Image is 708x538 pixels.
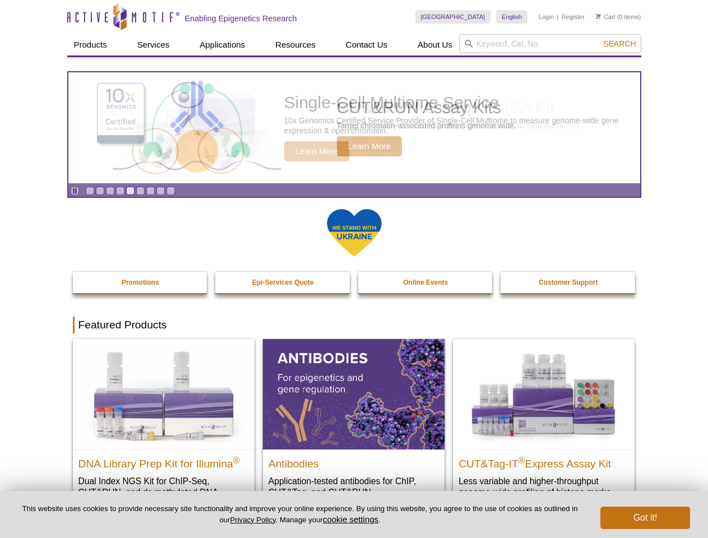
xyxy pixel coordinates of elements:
[269,34,322,55] a: Resources
[263,339,445,449] img: All Antibodies
[459,475,629,498] p: Less variable and higher-throughput genome-wide profiling of histone marks​.
[146,187,155,195] a: Go to slide 7
[73,317,636,333] h2: Featured Products
[233,455,240,465] sup: ®
[126,187,135,195] a: Go to slide 5
[596,13,601,19] img: Your Cart
[73,272,209,293] a: Promotions
[215,272,351,293] a: Epi-Services Quote
[116,187,124,195] a: Go to slide 4
[337,136,402,156] span: Learn More
[86,187,94,195] a: Go to slide 1
[496,10,527,24] a: English
[453,339,635,449] img: CUT&Tag-IT® Express Assay Kit
[600,39,639,49] button: Search
[358,272,494,293] a: Online Events
[185,13,297,24] h2: Enabling Epigenetics Research
[600,507,690,529] button: Got it!
[596,10,641,24] li: (0 items)
[562,13,585,21] a: Register
[193,34,252,55] a: Applications
[337,120,581,131] p: Pre-loaded ready-to-use Tn5 transposomes and ATAC-Seq Buffer Set.
[122,279,159,286] strong: Promotions
[596,13,616,21] a: Cart
[539,279,598,286] strong: Customer Support
[337,99,581,116] h2: 96-well ATAC-Seq
[68,72,640,183] a: Active Motif Kit photo 96-well ATAC-Seq Pre-loaded ready-to-use Tn5 transposomes and ATAC-Seq Buf...
[18,504,582,525] p: This website uses cookies to provide necessary site functionality and improve your online experie...
[339,34,394,55] a: Contact Us
[127,86,267,170] img: Active Motif Kit photo
[106,187,114,195] a: Go to slide 3
[263,339,445,509] a: All Antibodies Antibodies Application-tested antibodies for ChIP, CUT&Tag, and CUT&RUN.
[166,187,175,195] a: Go to slide 9
[73,339,254,520] a: DNA Library Prep Kit for Illumina DNA Library Prep Kit for Illumina® Dual Index NGS Kit for ChIP-...
[459,34,641,53] input: Keyword, Cat. No.
[519,455,525,465] sup: ®
[603,39,636,48] span: Search
[156,187,165,195] a: Go to slide 8
[539,13,554,21] a: Login
[411,34,459,55] a: About Us
[68,72,640,183] article: 96-well ATAC-Seq
[557,10,559,24] li: |
[71,187,79,195] a: Toggle autoplay
[230,516,275,524] a: Privacy Policy
[252,279,314,286] strong: Epi-Services Quote
[67,34,114,55] a: Products
[96,187,104,195] a: Go to slide 2
[323,514,378,524] button: cookie settings
[269,475,439,498] p: Application-tested antibodies for ChIP, CUT&Tag, and CUT&RUN.
[73,339,254,449] img: DNA Library Prep Kit for Illumina
[269,453,439,470] h2: Antibodies
[131,34,177,55] a: Services
[453,339,635,509] a: CUT&Tag-IT® Express Assay Kit CUT&Tag-IT®Express Assay Kit Less variable and higher-throughput ge...
[78,453,249,470] h2: DNA Library Prep Kit for Illumina
[78,475,249,509] p: Dual Index NGS Kit for ChIP-Seq, CUT&RUN, and ds methylated DNA assays.
[403,279,448,286] strong: Online Events
[136,187,145,195] a: Go to slide 6
[326,208,382,258] img: We Stand With Ukraine
[459,453,629,470] h2: CUT&Tag-IT Express Assay Kit
[501,272,636,293] a: Customer Support
[415,10,491,24] a: [GEOGRAPHIC_DATA]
